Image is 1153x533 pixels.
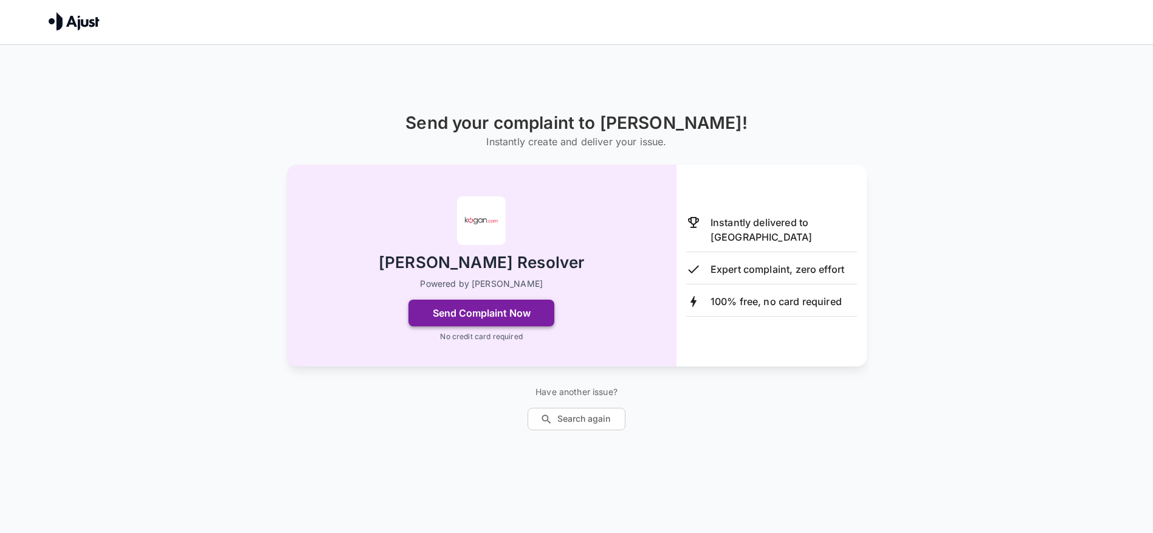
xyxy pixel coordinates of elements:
p: Instantly delivered to [GEOGRAPHIC_DATA] [711,215,857,244]
img: Kogan [457,196,506,245]
button: Search again [528,408,625,430]
h6: Instantly create and deliver your issue. [405,133,748,150]
h1: Send your complaint to [PERSON_NAME]! [405,113,748,133]
p: 100% free, no card required [711,294,842,309]
p: Have another issue? [528,386,625,398]
img: Ajust [49,12,100,30]
p: No credit card required [440,331,522,342]
button: Send Complaint Now [408,300,554,326]
h2: [PERSON_NAME] Resolver [379,252,584,273]
p: Expert complaint, zero effort [711,262,844,277]
p: Powered by [PERSON_NAME] [420,278,543,290]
